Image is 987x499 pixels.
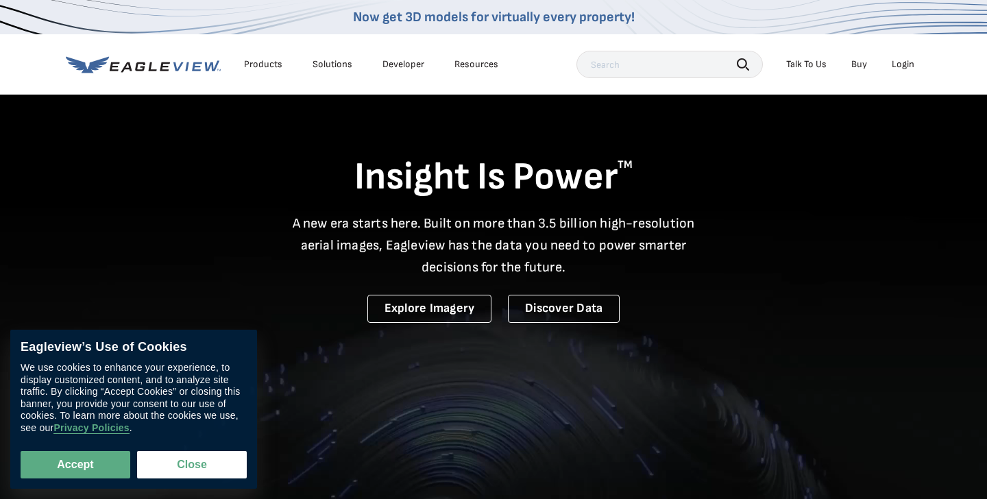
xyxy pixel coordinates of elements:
[66,154,921,202] h1: Insight Is Power
[284,212,703,278] p: A new era starts here. Built on more than 3.5 billion high-resolution aerial images, Eagleview ha...
[382,58,424,71] a: Developer
[851,58,867,71] a: Buy
[454,58,498,71] div: Resources
[244,58,282,71] div: Products
[313,58,352,71] div: Solutions
[137,451,247,478] button: Close
[53,422,129,434] a: Privacy Policies
[618,158,633,171] sup: TM
[21,362,247,434] div: We use cookies to enhance your experience, to display customized content, and to analyze site tra...
[367,295,492,323] a: Explore Imagery
[21,340,247,355] div: Eagleview’s Use of Cookies
[21,451,130,478] button: Accept
[786,58,827,71] div: Talk To Us
[892,58,914,71] div: Login
[576,51,763,78] input: Search
[508,295,620,323] a: Discover Data
[353,9,635,25] a: Now get 3D models for virtually every property!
